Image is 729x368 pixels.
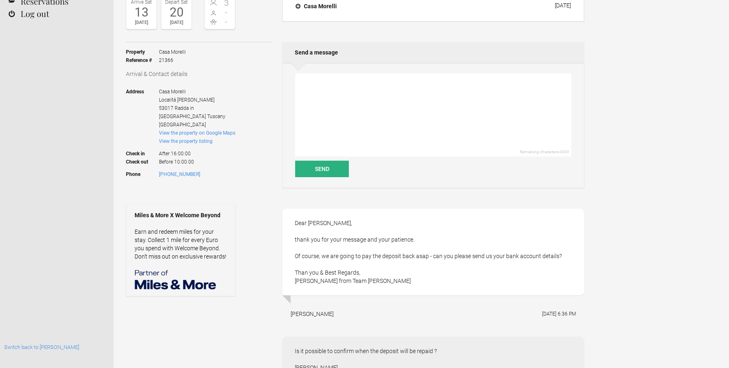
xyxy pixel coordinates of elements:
span: Tuscany [207,114,225,119]
span: 21366 [159,56,186,64]
button: Send [295,161,349,177]
span: Casa Morelli [159,48,186,56]
div: [DATE] [555,2,571,9]
span: - [220,8,233,17]
span: - [220,18,233,26]
a: [PHONE_NUMBER] [159,171,200,177]
a: View the property on Google Maps [159,130,235,136]
flynt-date-display: [DATE] 6:36 PM [542,311,576,317]
span: Before 10:00:00 [159,158,235,166]
a: Switch back to [PERSON_NAME] [4,344,79,350]
div: Dear [PERSON_NAME], thank you for your message and your patience. Of course, we are going to pay ... [282,209,584,295]
img: Miles & More [135,269,217,290]
span: Localitá [PERSON_NAME] [159,97,215,103]
strong: Address [126,88,159,129]
div: [PERSON_NAME] [291,310,334,318]
strong: Miles & More X Welcome Beyond [135,211,227,219]
span: Radda in [GEOGRAPHIC_DATA] [159,105,206,119]
div: [DATE] [163,19,189,27]
span: After 16:00:00 [159,145,235,158]
h2: Send a message [282,42,584,63]
span: Casa Morelli [159,89,186,95]
span: [GEOGRAPHIC_DATA] [159,122,206,128]
h3: Arrival & Contact details [126,70,271,78]
h4: Casa Morelli [296,2,337,10]
a: View the property listing [159,138,213,144]
a: Earn and redeem miles for your stay. Collect 1 mile for every Euro you spend with Welcome Beyond.... [135,228,226,260]
strong: Check in [126,145,159,158]
div: 13 [128,6,154,19]
strong: Property [126,48,159,56]
strong: Reference # [126,56,159,64]
span: 53017 [159,105,173,111]
strong: Phone [126,170,159,178]
div: [DATE] [128,19,154,27]
strong: Check out [126,158,159,166]
div: 20 [163,6,189,19]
